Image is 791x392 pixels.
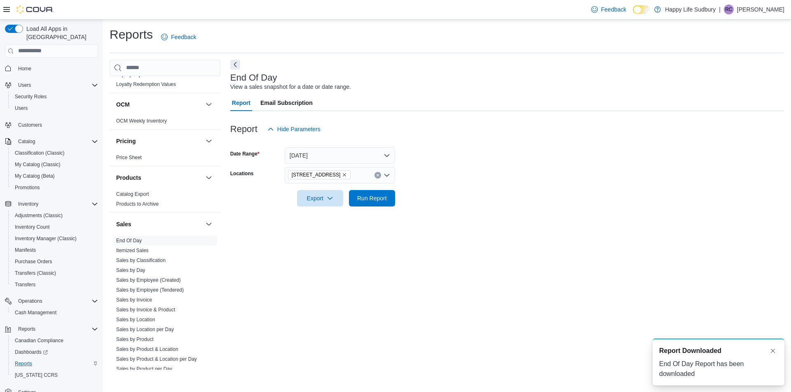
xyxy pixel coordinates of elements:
[8,147,101,159] button: Classification (Classic)
[8,267,101,279] button: Transfers (Classic)
[12,280,98,290] span: Transfers
[18,65,31,72] span: Home
[12,336,98,346] span: Canadian Compliance
[15,337,63,344] span: Canadian Compliance
[116,257,166,263] a: Sales by Classification
[230,60,240,70] button: Next
[116,201,159,207] span: Products to Archive
[116,366,172,372] a: Sales by Product per Day
[116,336,154,342] a: Sales by Product
[12,257,56,267] a: Purchase Orders
[15,199,98,209] span: Inventory
[15,296,46,306] button: Operations
[116,81,176,88] span: Loyalty Redemption Values
[601,5,626,14] span: Feedback
[110,236,220,377] div: Sales
[15,372,58,378] span: [US_STATE] CCRS
[12,234,80,244] a: Inventory Manager (Classic)
[18,298,42,304] span: Operations
[724,5,734,14] div: Roxanne Coutu
[8,307,101,318] button: Cash Management
[116,336,154,343] span: Sales by Product
[204,136,214,146] button: Pricing
[8,182,101,193] button: Promotions
[116,346,178,352] a: Sales by Product & Location
[15,247,36,253] span: Manifests
[15,64,35,74] a: Home
[12,336,67,346] a: Canadian Compliance
[12,103,98,113] span: Users
[116,267,145,274] span: Sales by Day
[230,83,351,91] div: View a sales snapshot for a date or date range.
[116,191,149,197] span: Catalog Export
[15,324,98,334] span: Reports
[357,194,387,202] span: Run Report
[230,170,254,177] label: Locations
[12,347,51,357] a: Dashboards
[15,212,63,219] span: Adjustments (Classic)
[18,82,31,88] span: Users
[15,137,98,146] span: Catalog
[2,295,101,307] button: Operations
[719,5,721,14] p: |
[288,170,351,179] span: 1021 KINGSWAY UNIT 3, SUDBURY
[342,172,347,177] button: Remove 1021 KINGSWAY UNIT 3, SUDBURY from selection in this group
[588,1,630,18] a: Feedback
[15,161,61,168] span: My Catalog (Classic)
[116,137,136,145] h3: Pricing
[349,190,395,206] button: Run Report
[297,190,343,206] button: Export
[15,235,77,242] span: Inventory Manager (Classic)
[768,346,778,356] button: Dismiss toast
[110,189,220,212] div: Products
[116,356,197,362] span: Sales by Product & Location per Day
[8,256,101,267] button: Purchase Orders
[12,268,59,278] a: Transfers (Classic)
[12,359,35,369] a: Reports
[116,297,152,303] span: Sales by Invoice
[264,121,324,137] button: Hide Parameters
[15,296,98,306] span: Operations
[12,370,98,380] span: Washington CCRS
[116,100,130,109] h3: OCM
[15,281,35,288] span: Transfers
[15,93,47,100] span: Security Roles
[8,170,101,182] button: My Catalog (Beta)
[230,151,260,157] label: Date Range
[116,118,167,124] span: OCM Weekly Inventory
[15,150,65,156] span: Classification (Classic)
[633,5,650,14] input: Dark Mode
[15,80,98,90] span: Users
[116,174,202,182] button: Products
[116,154,142,161] span: Price Sheet
[12,183,98,193] span: Promotions
[12,347,98,357] span: Dashboards
[116,326,174,333] span: Sales by Location per Day
[8,102,101,114] button: Users
[158,29,199,45] a: Feedback
[292,171,341,179] span: [STREET_ADDRESS]
[277,125,321,133] span: Hide Parameters
[116,100,202,109] button: OCM
[18,326,35,332] span: Reports
[15,105,28,111] span: Users
[116,248,149,253] a: Itemized Sales
[12,245,39,255] a: Manifests
[110,153,220,166] div: Pricing
[116,316,155,323] span: Sales by Location
[116,346,178,353] span: Sales by Product & Location
[12,171,58,181] a: My Catalog (Beta)
[16,5,54,14] img: Cova
[116,356,197,362] a: Sales by Product & Location per Day
[725,5,732,14] span: RC
[116,220,131,228] h3: Sales
[8,279,101,290] button: Transfers
[12,222,53,232] a: Inventory Count
[23,25,98,41] span: Load All Apps in [GEOGRAPHIC_DATA]
[204,100,214,109] button: OCM
[116,174,141,182] h3: Products
[8,358,101,369] button: Reports
[2,323,101,335] button: Reports
[12,160,98,169] span: My Catalog (Classic)
[116,277,181,283] span: Sales by Employee (Created)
